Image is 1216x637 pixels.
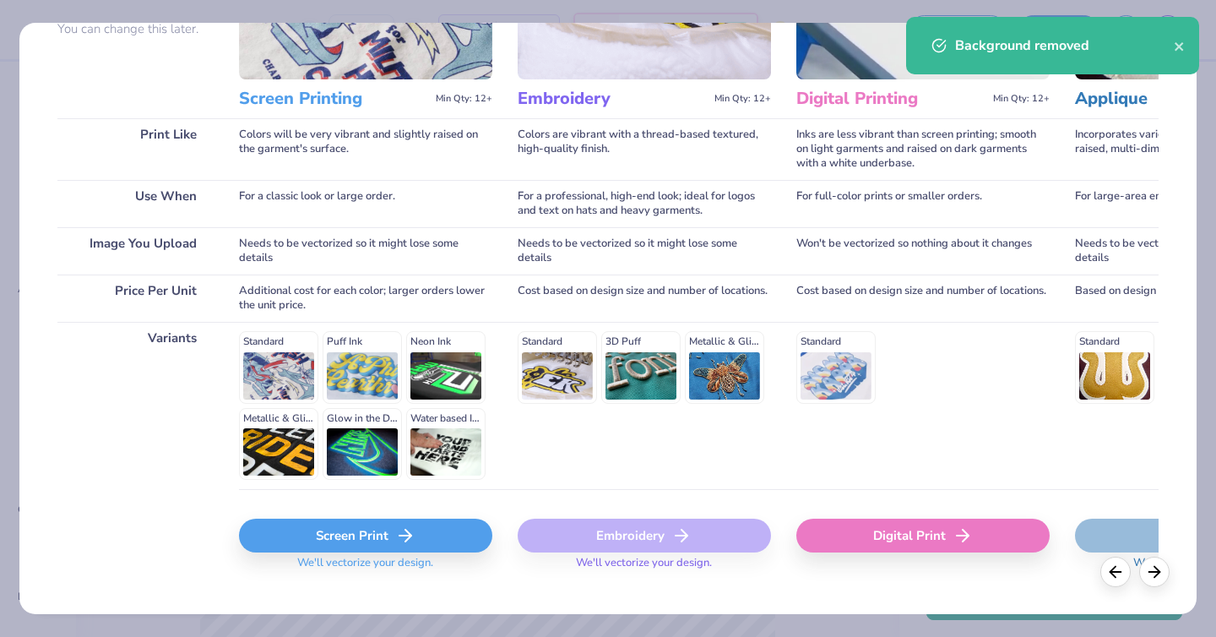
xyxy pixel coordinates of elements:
[57,275,214,322] div: Price Per Unit
[518,118,771,180] div: Colors are vibrant with a thread-based textured, high-quality finish.
[714,93,771,105] span: Min Qty: 12+
[518,519,771,553] div: Embroidery
[796,180,1050,227] div: For full-color prints or smaller orders.
[239,227,492,275] div: Needs to be vectorized so it might lose some details
[239,275,492,322] div: Additional cost for each color; larger orders lower the unit price.
[1174,35,1186,56] button: close
[57,322,214,489] div: Variants
[57,118,214,180] div: Print Like
[239,180,492,227] div: For a classic look or large order.
[796,275,1050,322] div: Cost based on design size and number of locations.
[239,118,492,180] div: Colors will be very vibrant and slightly raised on the garment's surface.
[57,22,214,36] p: You can change this later.
[239,519,492,553] div: Screen Print
[518,88,708,110] h3: Embroidery
[290,556,440,580] span: We'll vectorize your design.
[436,93,492,105] span: Min Qty: 12+
[796,88,986,110] h3: Digital Printing
[955,35,1174,56] div: Background removed
[796,118,1050,180] div: Inks are less vibrant than screen printing; smooth on light garments and raised on dark garments ...
[518,227,771,275] div: Needs to be vectorized so it might lose some details
[57,180,214,227] div: Use When
[57,227,214,275] div: Image You Upload
[796,519,1050,553] div: Digital Print
[569,556,719,580] span: We'll vectorize your design.
[518,275,771,322] div: Cost based on design size and number of locations.
[518,180,771,227] div: For a professional, high-end look; ideal for logos and text on hats and heavy garments.
[239,88,429,110] h3: Screen Printing
[993,93,1050,105] span: Min Qty: 12+
[796,227,1050,275] div: Won't be vectorized so nothing about it changes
